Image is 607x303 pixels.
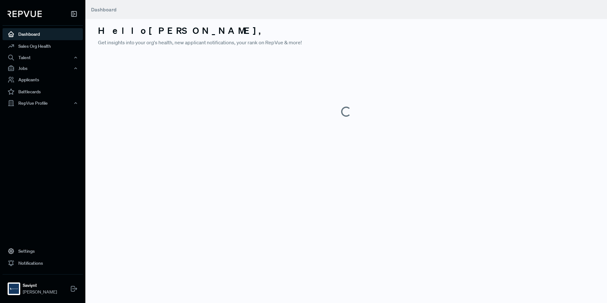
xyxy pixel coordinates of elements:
a: Battlecards [3,86,83,98]
span: [PERSON_NAME] [23,289,57,295]
span: Dashboard [91,6,117,13]
button: RepVue Profile [3,98,83,108]
img: Saviynt [9,284,19,294]
a: Sales Org Health [3,40,83,52]
a: Settings [3,245,83,257]
img: RepVue [8,11,42,17]
button: Jobs [3,63,83,74]
a: Dashboard [3,28,83,40]
h3: Hello [PERSON_NAME] , [98,25,594,36]
a: SaviyntSaviynt[PERSON_NAME] [3,274,83,298]
a: Notifications [3,257,83,269]
button: Talent [3,52,83,63]
a: Applicants [3,74,83,86]
p: Get insights into your org's health, new applicant notifications, your rank on RepVue & more! [98,39,594,46]
strong: Saviynt [23,282,57,289]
